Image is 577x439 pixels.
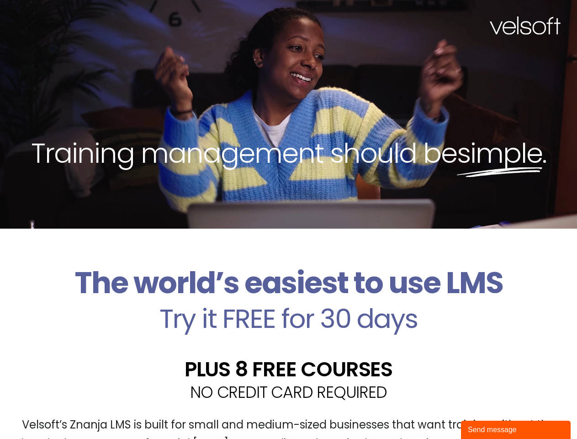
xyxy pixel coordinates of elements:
[457,134,542,172] span: simple
[7,359,570,380] h2: PLUS 8 FREE COURSES
[461,419,572,439] iframe: chat widget
[7,305,570,332] h2: Try it FREE for 30 days
[7,265,570,301] h2: The world’s easiest to use LMS
[16,135,561,171] h2: Training management should be .
[7,384,570,400] h2: NO CREDIT CARD REQUIRED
